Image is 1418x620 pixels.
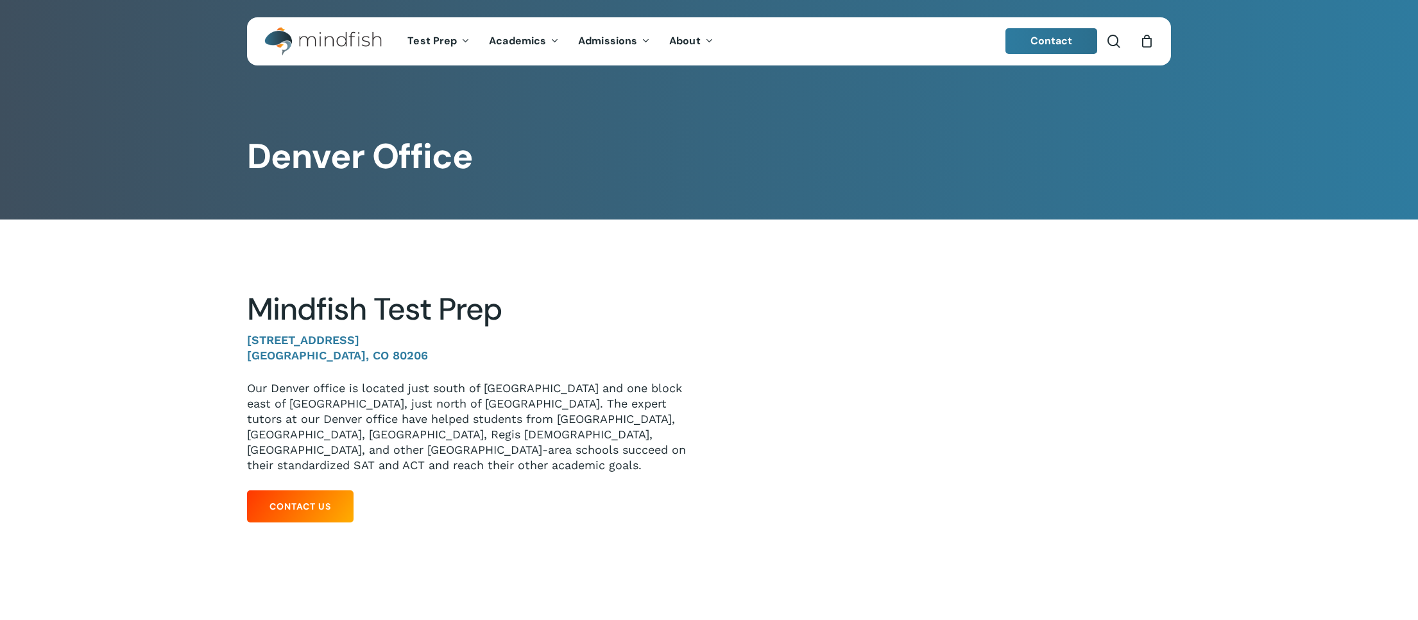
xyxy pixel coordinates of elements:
[247,291,690,328] h2: Mindfish Test Prep
[247,136,1170,177] h1: Denver Office
[1140,34,1154,48] a: Cart
[407,34,457,47] span: Test Prep
[1005,28,1098,54] a: Contact
[398,36,479,47] a: Test Prep
[568,36,660,47] a: Admissions
[247,381,690,473] p: Our Denver office is located just south of [GEOGRAPHIC_DATA] and one block east of [GEOGRAPHIC_DA...
[269,500,331,513] span: Contact Us
[1030,34,1073,47] span: Contact
[578,34,637,47] span: Admissions
[660,36,723,47] a: About
[669,34,701,47] span: About
[479,36,568,47] a: Academics
[247,349,428,362] strong: [GEOGRAPHIC_DATA], CO 80206
[398,17,722,65] nav: Main Menu
[489,34,546,47] span: Academics
[247,490,354,522] a: Contact Us
[247,333,359,347] strong: [STREET_ADDRESS]
[247,17,1171,65] header: Main Menu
